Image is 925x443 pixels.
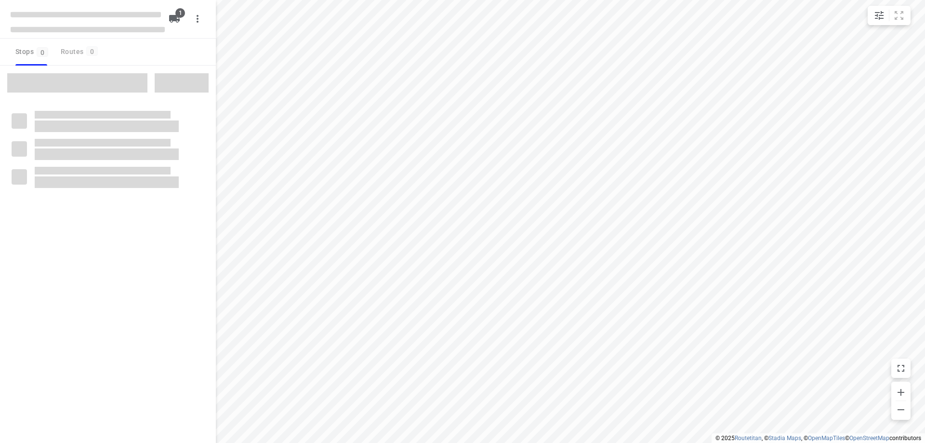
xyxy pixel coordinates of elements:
[870,6,889,25] button: Map settings
[868,6,911,25] div: small contained button group
[735,435,762,442] a: Routetitan
[849,435,889,442] a: OpenStreetMap
[715,435,921,442] li: © 2025 , © , © © contributors
[768,435,801,442] a: Stadia Maps
[808,435,845,442] a: OpenMapTiles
